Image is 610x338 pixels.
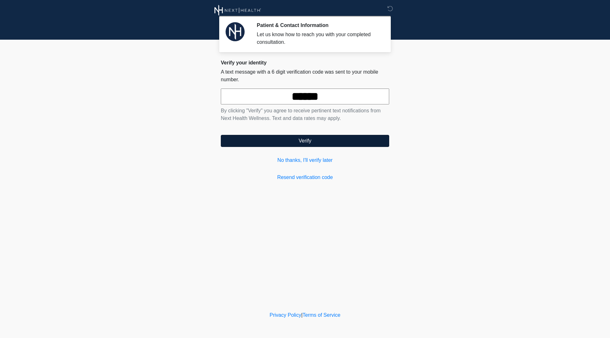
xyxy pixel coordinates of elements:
a: No thanks, I'll verify later [221,156,389,164]
a: Terms of Service [302,312,340,318]
p: A text message with a 6 digit verification code was sent to your mobile number. [221,68,389,83]
button: Verify [221,135,389,147]
img: Agent Avatar [226,22,245,41]
h2: Patient & Contact Information [257,22,380,28]
img: Next Health Wellness Logo [214,5,261,16]
a: | [301,312,302,318]
a: Resend verification code [221,174,389,181]
h2: Verify your identity [221,60,389,66]
a: Privacy Policy [270,312,302,318]
p: By clicking "Verify" you agree to receive pertinent text notifications from Next Health Wellness.... [221,107,389,122]
div: Let us know how to reach you with your completed consultation. [257,31,380,46]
